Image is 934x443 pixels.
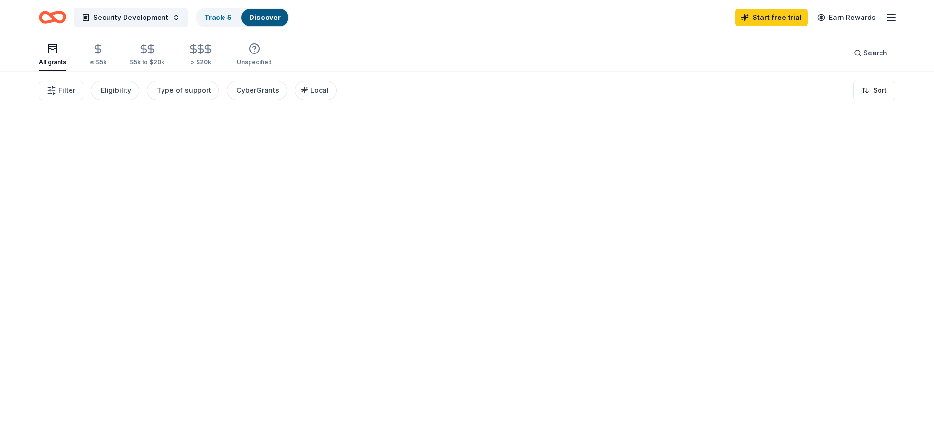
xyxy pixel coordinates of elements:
a: Start free trial [735,9,808,26]
button: Search [846,43,895,63]
button: Eligibility [91,81,139,100]
button: ≤ $5k [90,39,107,71]
button: Security Development [74,8,188,27]
div: Type of support [157,85,211,96]
a: Earn Rewards [811,9,881,26]
a: Home [39,6,66,29]
a: Track· 5 [204,13,232,21]
div: > $20k [188,58,214,66]
div: Eligibility [101,85,131,96]
button: Type of support [147,81,219,100]
button: $5k to $20k [130,39,164,71]
div: ≤ $5k [90,58,107,66]
button: > $20k [188,39,214,71]
div: $5k to $20k [130,58,164,66]
button: Filter [39,81,83,100]
span: Security Development [93,12,168,23]
div: All grants [39,58,66,66]
button: Sort [853,81,895,100]
button: Local [295,81,337,100]
span: Filter [58,85,75,96]
span: Search [863,47,887,59]
button: CyberGrants [227,81,287,100]
span: Local [310,86,329,94]
button: All grants [39,39,66,71]
a: Discover [249,13,281,21]
div: CyberGrants [236,85,279,96]
button: Unspecified [237,39,272,71]
span: Sort [873,85,887,96]
div: Unspecified [237,58,272,66]
button: Track· 5Discover [196,8,289,27]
